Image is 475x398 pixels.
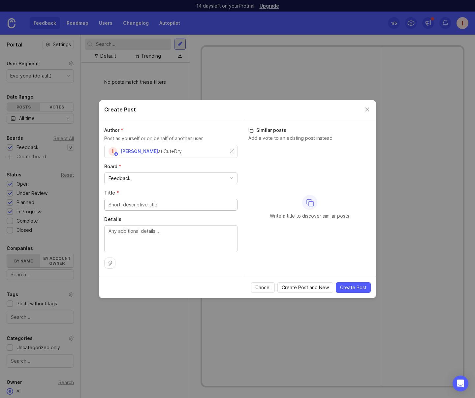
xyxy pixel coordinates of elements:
span: [PERSON_NAME] [120,148,158,154]
span: Cancel [255,284,270,291]
p: Write a title to discover similar posts [270,213,349,219]
span: Author (required) [104,127,123,133]
span: Title (required) [104,190,119,196]
img: member badge [114,151,119,156]
button: Cancel [251,282,275,293]
button: Create Post [336,282,371,293]
button: Close create post modal [364,106,371,113]
input: Short, descriptive title [109,201,233,208]
span: Create Post [340,284,366,291]
h2: Create Post [104,106,136,113]
button: Create Post and New [277,282,333,293]
label: Details [104,216,237,223]
h3: Similar posts [248,127,371,134]
p: Add a vote to an existing post instead [248,135,371,141]
div: Feedback [109,175,131,182]
span: Board (required) [104,164,121,169]
div: I [109,147,117,156]
span: Create Post and New [282,284,329,291]
div: Open Intercom Messenger [453,376,468,391]
div: at Cut+Dry [158,148,182,155]
p: Post as yourself or on behalf of another user [104,135,237,142]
